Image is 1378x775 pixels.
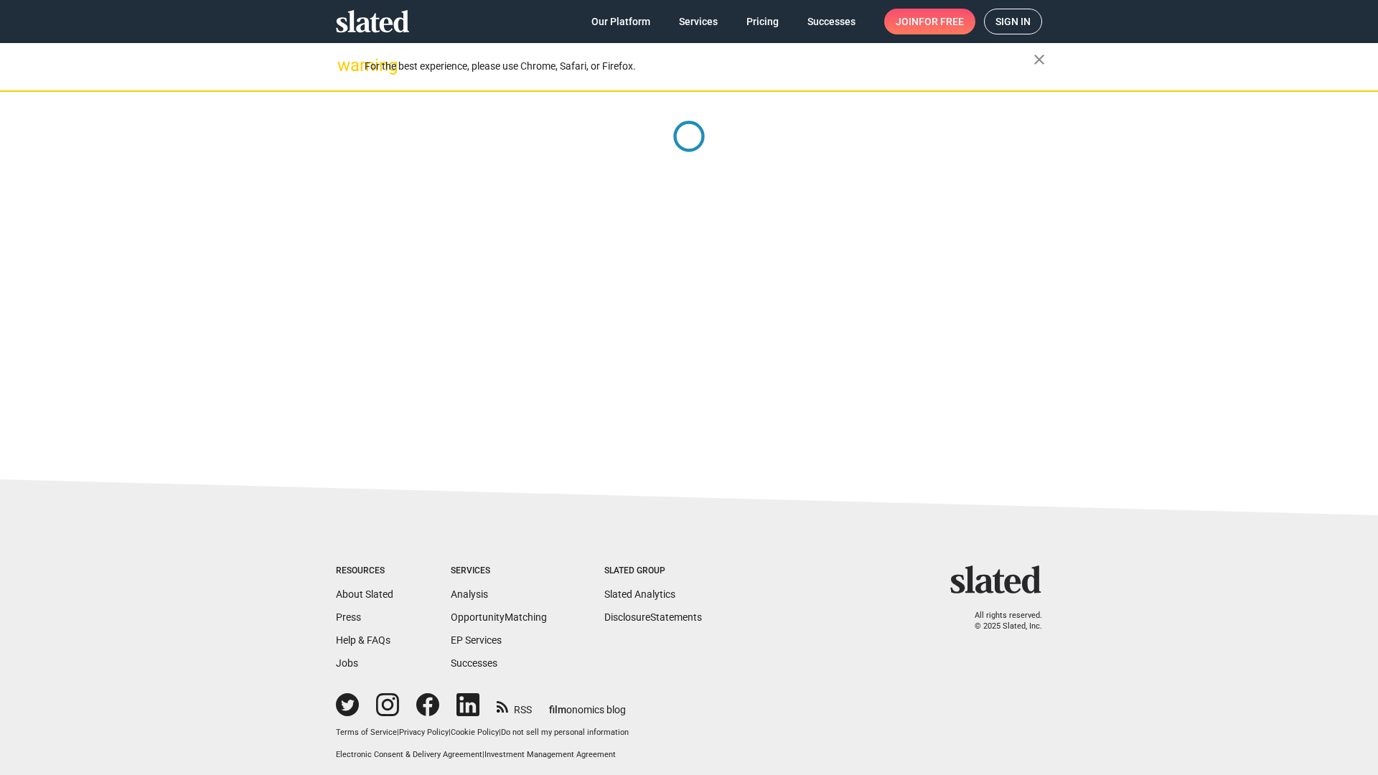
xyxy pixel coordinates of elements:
[451,565,547,577] div: Services
[451,611,547,623] a: OpportunityMatching
[884,9,975,34] a: Joinfor free
[336,565,393,577] div: Resources
[604,611,702,623] a: DisclosureStatements
[336,657,358,669] a: Jobs
[482,750,484,759] span: |
[451,657,497,669] a: Successes
[449,728,451,737] span: |
[337,57,355,74] mat-icon: warning
[451,728,499,737] a: Cookie Policy
[497,695,532,717] a: RSS
[960,611,1042,631] p: All rights reserved. © 2025 Slated, Inc.
[580,9,662,34] a: Our Platform
[549,704,566,715] span: film
[397,728,399,737] span: |
[549,692,626,717] a: filmonomics blog
[735,9,790,34] a: Pricing
[484,750,616,759] a: Investment Management Agreement
[995,9,1031,34] span: Sign in
[365,57,1033,76] div: For the best experience, please use Chrome, Safari, or Firefox.
[984,9,1042,34] a: Sign in
[919,9,964,34] span: for free
[336,728,397,737] a: Terms of Service
[591,9,650,34] span: Our Platform
[746,9,779,34] span: Pricing
[1031,51,1048,68] mat-icon: close
[667,9,729,34] a: Services
[604,588,675,600] a: Slated Analytics
[336,634,390,646] a: Help & FAQs
[399,728,449,737] a: Privacy Policy
[499,728,501,737] span: |
[604,565,702,577] div: Slated Group
[451,588,488,600] a: Analysis
[336,611,361,623] a: Press
[807,9,856,34] span: Successes
[336,750,482,759] a: Electronic Consent & Delivery Agreement
[451,634,502,646] a: EP Services
[679,9,718,34] span: Services
[336,588,393,600] a: About Slated
[896,9,964,34] span: Join
[501,728,629,738] button: Do not sell my personal information
[796,9,867,34] a: Successes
